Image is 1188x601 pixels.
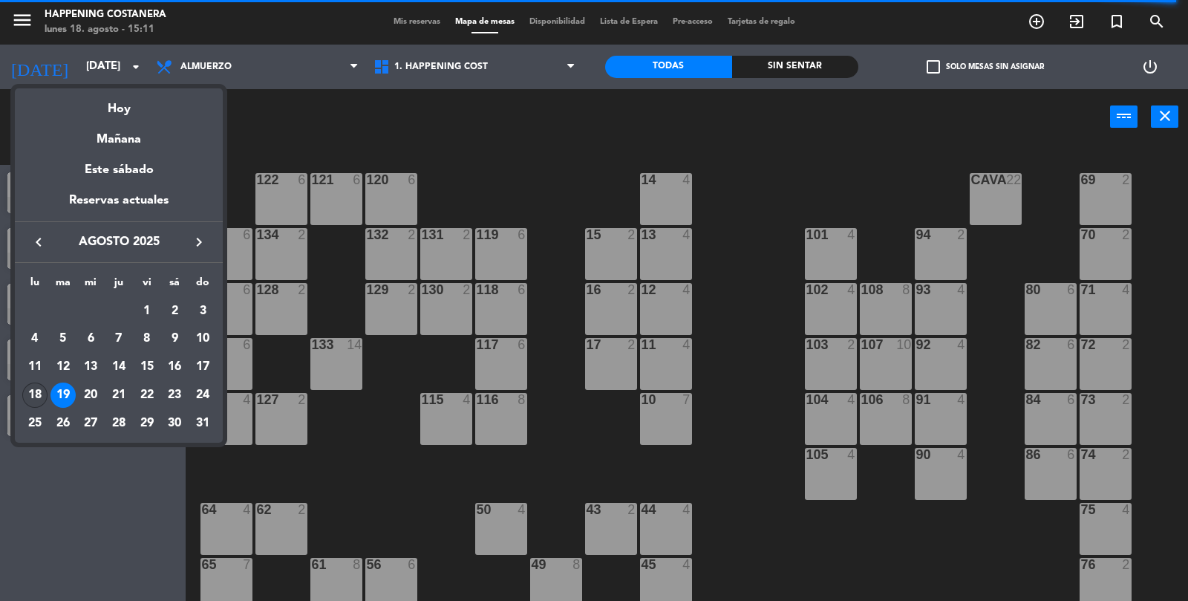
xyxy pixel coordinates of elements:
div: 28 [106,411,131,436]
div: 13 [78,354,103,380]
td: 1 de agosto de 2025 [133,297,161,325]
div: 12 [50,354,76,380]
td: 25 de agosto de 2025 [21,409,49,438]
div: 11 [22,354,48,380]
td: 7 de agosto de 2025 [105,325,133,354]
td: 24 de agosto de 2025 [189,381,217,409]
div: 2 [162,299,187,324]
div: 9 [162,327,187,352]
div: 21 [106,383,131,408]
td: 3 de agosto de 2025 [189,297,217,325]
div: 19 [50,383,76,408]
td: 20 de agosto de 2025 [76,381,105,409]
th: domingo [189,274,217,297]
div: 15 [134,354,160,380]
td: 19 de agosto de 2025 [49,381,77,409]
div: 1 [134,299,160,324]
div: Este sábado [15,149,223,191]
td: 10 de agosto de 2025 [189,325,217,354]
td: AGO. [21,297,133,325]
th: miércoles [76,274,105,297]
td: 16 de agosto de 2025 [161,353,189,381]
button: keyboard_arrow_left [25,233,52,252]
td: 12 de agosto de 2025 [49,353,77,381]
td: 5 de agosto de 2025 [49,325,77,354]
div: 14 [106,354,131,380]
div: 24 [190,383,215,408]
div: 20 [78,383,103,408]
td: 11 de agosto de 2025 [21,353,49,381]
td: 26 de agosto de 2025 [49,409,77,438]
td: 22 de agosto de 2025 [133,381,161,409]
div: 22 [134,383,160,408]
button: keyboard_arrow_right [186,233,212,252]
td: 18 de agosto de 2025 [21,381,49,409]
td: 28 de agosto de 2025 [105,409,133,438]
div: 4 [22,327,48,352]
td: 6 de agosto de 2025 [76,325,105,354]
th: jueves [105,274,133,297]
th: martes [49,274,77,297]
td: 4 de agosto de 2025 [21,325,49,354]
div: 18 [22,383,48,408]
div: Hoy [15,88,223,119]
i: keyboard_arrow_right [190,233,208,251]
td: 13 de agosto de 2025 [76,353,105,381]
div: 25 [22,411,48,436]
div: Reservas actuales [15,191,223,221]
div: 23 [162,383,187,408]
div: Mañana [15,119,223,149]
td: 29 de agosto de 2025 [133,409,161,438]
div: 31 [190,411,215,436]
div: 26 [50,411,76,436]
td: 17 de agosto de 2025 [189,353,217,381]
td: 8 de agosto de 2025 [133,325,161,354]
td: 2 de agosto de 2025 [161,297,189,325]
div: 30 [162,411,187,436]
div: 3 [190,299,215,324]
div: 7 [106,327,131,352]
div: 10 [190,327,215,352]
div: 8 [134,327,160,352]
th: sábado [161,274,189,297]
td: 30 de agosto de 2025 [161,409,189,438]
i: keyboard_arrow_left [30,233,48,251]
th: viernes [133,274,161,297]
td: 15 de agosto de 2025 [133,353,161,381]
span: agosto 2025 [52,233,186,252]
div: 27 [78,411,103,436]
td: 27 de agosto de 2025 [76,409,105,438]
td: 31 de agosto de 2025 [189,409,217,438]
div: 6 [78,327,103,352]
th: lunes [21,274,49,297]
td: 9 de agosto de 2025 [161,325,189,354]
div: 29 [134,411,160,436]
td: 23 de agosto de 2025 [161,381,189,409]
div: 5 [50,327,76,352]
td: 21 de agosto de 2025 [105,381,133,409]
div: 16 [162,354,187,380]
td: 14 de agosto de 2025 [105,353,133,381]
div: 17 [190,354,215,380]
